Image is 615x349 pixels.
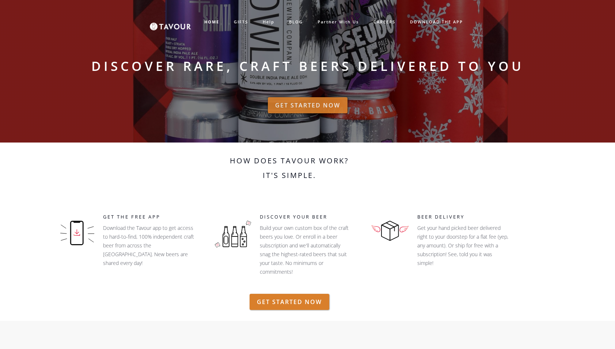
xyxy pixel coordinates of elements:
a: GET STARTED NOW [250,294,329,310]
strong: HOME [204,19,219,24]
a: CAREERS [366,16,403,28]
a: partner with us [310,16,366,28]
strong: Discover rare, craft beers delivered to you [91,57,524,75]
a: GET STARTED NOW [268,97,348,113]
h5: Discover your beer [260,213,359,221]
p: Download the Tavour app to get access to hard-to-find, 100% independent craft beer from across th... [103,224,194,268]
a: HOME [197,16,227,28]
h5: GET THE FREE APP [103,213,198,221]
a: help [255,16,282,28]
h5: Beer Delivery [417,213,523,221]
p: Get your hand picked beer delivered right to your doorstep for a flat fee (yep, any amount). Or s... [417,224,509,285]
a: GIFTS [227,16,255,28]
p: Build your own custom box of the craft beers you love. Or enroll in a beer subscription and we'll... [260,224,351,276]
h2: How does Tavour work? It's simple. [185,153,394,190]
a: DOWNLOAD THE APP [403,16,470,28]
a: BLOG [282,16,310,28]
